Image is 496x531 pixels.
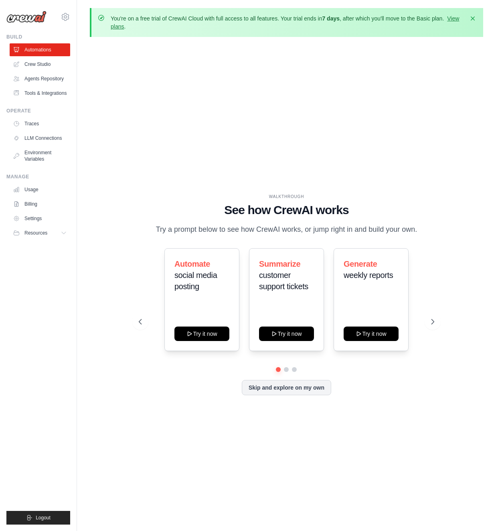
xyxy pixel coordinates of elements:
a: Settings [10,212,70,225]
a: Billing [10,198,70,210]
p: You're on a free trial of CrewAI Cloud with full access to all features. Your trial ends in , aft... [111,14,464,31]
button: Try it now [174,327,229,341]
strong: 7 days [322,15,340,22]
span: Summarize [259,259,300,268]
iframe: Chat Widget [456,492,496,531]
a: Agents Repository [10,72,70,85]
a: Crew Studio [10,58,70,71]
a: Tools & Integrations [10,87,70,100]
a: Automations [10,43,70,56]
button: Resources [10,227,70,239]
div: Operate [6,108,70,114]
span: Logout [36,515,51,521]
button: Try it now [344,327,399,341]
span: Resources [24,230,47,236]
button: Skip and explore on my own [242,380,331,395]
p: Try a prompt below to see how CrewAI works, or jump right in and build your own. [152,224,421,235]
a: Usage [10,183,70,196]
button: Logout [6,511,70,525]
span: weekly reports [344,271,393,280]
img: Logo [6,11,47,23]
span: customer support tickets [259,271,308,291]
span: Generate [344,259,377,268]
span: Automate [174,259,210,268]
a: Traces [10,117,70,130]
span: social media posting [174,271,217,291]
h1: See how CrewAI works [139,203,434,217]
a: Environment Variables [10,146,70,165]
div: WALKTHROUGH [139,194,434,200]
a: LLM Connections [10,132,70,145]
div: Build [6,34,70,40]
button: Try it now [259,327,314,341]
div: Manage [6,174,70,180]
